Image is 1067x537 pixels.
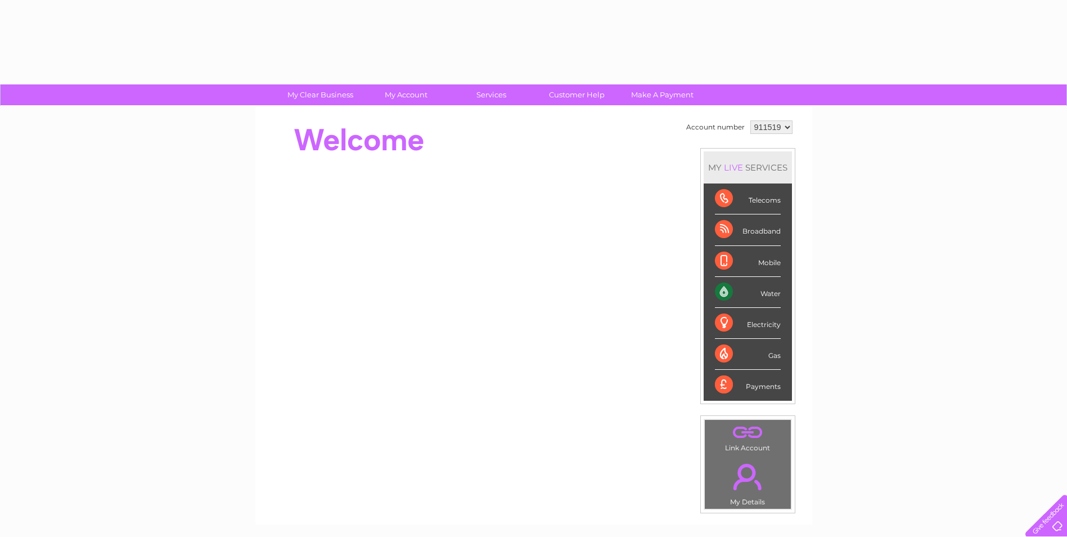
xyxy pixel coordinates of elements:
div: Electricity [715,308,781,339]
div: Payments [715,370,781,400]
div: Broadband [715,214,781,245]
a: My Clear Business [274,84,367,105]
td: Account number [683,118,748,137]
td: My Details [704,454,791,509]
a: . [708,457,788,496]
a: My Account [359,84,452,105]
div: Mobile [715,246,781,277]
div: MY SERVICES [704,151,792,184]
a: Services [445,84,538,105]
div: Gas [715,339,781,370]
div: Water [715,277,781,308]
td: Link Account [704,419,791,455]
a: Make A Payment [616,84,709,105]
a: . [708,423,788,442]
div: Telecoms [715,184,781,214]
a: Customer Help [530,84,623,105]
div: LIVE [722,162,745,173]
